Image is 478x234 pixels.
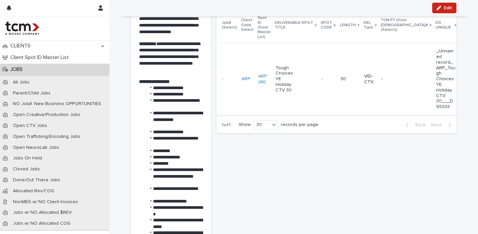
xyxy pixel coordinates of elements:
span: Back [411,123,426,127]
span: Next [431,123,445,127]
button: Edit [432,3,456,13]
p: DS UNIQUE [436,19,453,31]
p: records per page [281,122,318,128]
p: Open NeuroLab Jobs [8,145,64,150]
a: - [222,76,223,82]
p: DEL Type [363,19,373,31]
p: Tough Choices YE Holiday CTV 30 [276,65,295,93]
p: SPOT CODE [321,19,332,31]
p: - [321,75,324,82]
p: All Jobs [8,80,35,85]
a: ARP [242,76,250,82]
p: Client Spot ID Master List [8,54,74,61]
p: Parent/Child Jobs [8,90,56,96]
p: Jobs w/ NO Allocated $REV [8,210,77,215]
p: Open Trafficking/Encoding Jobs [8,134,86,140]
p: Show [239,122,251,128]
p: Allocated Rev/COG [8,188,59,194]
p: Closed Jobs [8,166,45,172]
p: CLIENTS [8,43,36,49]
p: LENGTH [340,22,356,29]
button: Next [428,122,456,128]
p: DELIVERABLE/SPOT TITLE [275,19,313,31]
p: - [381,76,401,82]
img: 4hMmSqQkux38exxPVZHQ [5,22,39,35]
p: NonMES w/ NO Client Invoices [8,199,83,205]
p: Job# (Select) [222,19,237,31]
a: ARP (All) [258,74,270,85]
p: Jobs w/ NO Allocated COG [8,221,76,226]
p: TCM FY (from [DEMOGRAPHIC_DATA]# (Select)) [381,17,428,33]
button: Back [400,122,428,128]
p: Client Spot ID (from Master List) [258,10,271,41]
p: 1 of 1 [216,117,236,133]
div: 30 [254,121,270,128]
p: JOBS [8,66,28,73]
p: VID-CTV [364,74,376,85]
span: Edit [444,6,452,10]
p: Jobs On Hold [8,155,47,161]
p: _Unnamed record_ARP_Tough Choices YE Holiday CTV 30___DS5333 [436,48,456,110]
p: Done/Out There Jobs [8,177,65,183]
p: NO Job#: New Business OPPORTUNITIES [8,101,107,107]
p: Open Creative/Production Jobs [8,112,86,118]
p: Open CTV Jobs [8,123,52,129]
p: Client Code Select [241,17,254,33]
p: 30 [341,76,359,82]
